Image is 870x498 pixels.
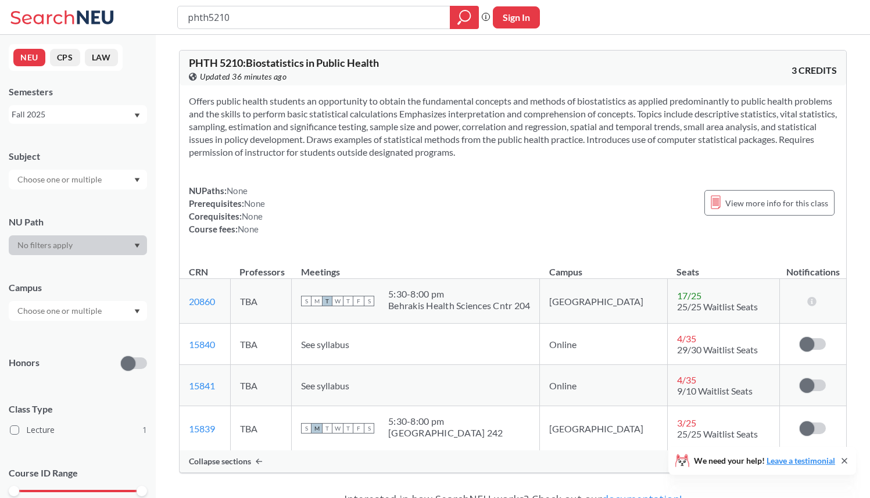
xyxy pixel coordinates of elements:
input: Choose one or multiple [12,304,109,318]
span: M [312,423,322,433]
td: [GEOGRAPHIC_DATA] [540,406,667,451]
a: 15841 [189,380,215,391]
button: CPS [50,49,80,66]
span: 17 / 25 [677,290,701,301]
td: TBA [230,406,292,451]
input: Class, professor, course number, "phrase" [187,8,442,27]
span: We need your help! [694,457,835,465]
span: 3 CREDITS [792,64,837,77]
a: 15840 [189,339,215,350]
svg: Dropdown arrow [134,309,140,314]
div: NU Path [9,216,147,228]
a: Leave a testimonial [767,456,835,465]
th: Meetings [292,254,540,279]
span: T [343,423,353,433]
span: 4 / 35 [677,374,696,385]
span: 9/10 Waitlist Seats [677,385,753,396]
span: 25/25 Waitlist Seats [677,301,758,312]
a: 15839 [189,423,215,434]
div: Fall 2025Dropdown arrow [9,105,147,124]
span: T [322,296,332,306]
span: Collapse sections [189,456,251,467]
section: Offers public health students an opportunity to obtain the fundamental concepts and methods of bi... [189,95,837,159]
span: None [227,185,248,196]
svg: magnifying glass [457,9,471,26]
button: LAW [85,49,118,66]
th: Seats [667,254,779,279]
span: 25/25 Waitlist Seats [677,428,758,439]
div: NUPaths: Prerequisites: Corequisites: Course fees: [189,184,265,235]
svg: Dropdown arrow [134,178,140,182]
th: Notifications [779,254,846,279]
div: Subject [9,150,147,163]
div: Semesters [9,85,147,98]
span: S [301,423,312,433]
span: 4 / 35 [677,333,696,344]
th: Campus [540,254,667,279]
svg: Dropdown arrow [134,113,140,118]
span: View more info for this class [725,196,828,210]
div: Fall 2025 [12,108,133,121]
td: TBA [230,324,292,365]
p: Honors [9,356,40,370]
span: 3 / 25 [677,417,696,428]
span: Updated 36 minutes ago [200,70,287,83]
span: W [332,296,343,306]
span: None [244,198,265,209]
div: [GEOGRAPHIC_DATA] 242 [388,427,503,439]
span: S [301,296,312,306]
div: Behrakis Health Sciences Cntr 204 [388,300,530,311]
span: PHTH 5210 : Biostatistics in Public Health [189,56,379,69]
span: M [312,296,322,306]
div: Dropdown arrow [9,301,147,321]
span: None [242,211,263,221]
span: W [332,423,343,433]
svg: Dropdown arrow [134,243,140,248]
input: Choose one or multiple [12,173,109,187]
div: 5:30 - 8:00 pm [388,288,530,300]
p: Course ID Range [9,467,147,480]
td: TBA [230,365,292,406]
div: Dropdown arrow [9,170,147,189]
span: S [364,423,374,433]
span: 1 [142,424,147,436]
button: NEU [13,49,45,66]
span: T [343,296,353,306]
button: Sign In [493,6,540,28]
span: F [353,296,364,306]
div: CRN [189,266,208,278]
th: Professors [230,254,292,279]
span: See syllabus [301,380,349,391]
span: F [353,423,364,433]
div: Collapse sections [180,450,846,472]
span: See syllabus [301,339,349,350]
span: 29/30 Waitlist Seats [677,344,758,355]
div: Campus [9,281,147,294]
span: T [322,423,332,433]
label: Lecture [10,422,147,438]
td: Online [540,324,667,365]
a: 20860 [189,296,215,307]
div: Dropdown arrow [9,235,147,255]
td: TBA [230,279,292,324]
td: [GEOGRAPHIC_DATA] [540,279,667,324]
div: 5:30 - 8:00 pm [388,415,503,427]
span: None [238,224,259,234]
span: S [364,296,374,306]
td: Online [540,365,667,406]
div: magnifying glass [450,6,479,29]
span: Class Type [9,403,147,415]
